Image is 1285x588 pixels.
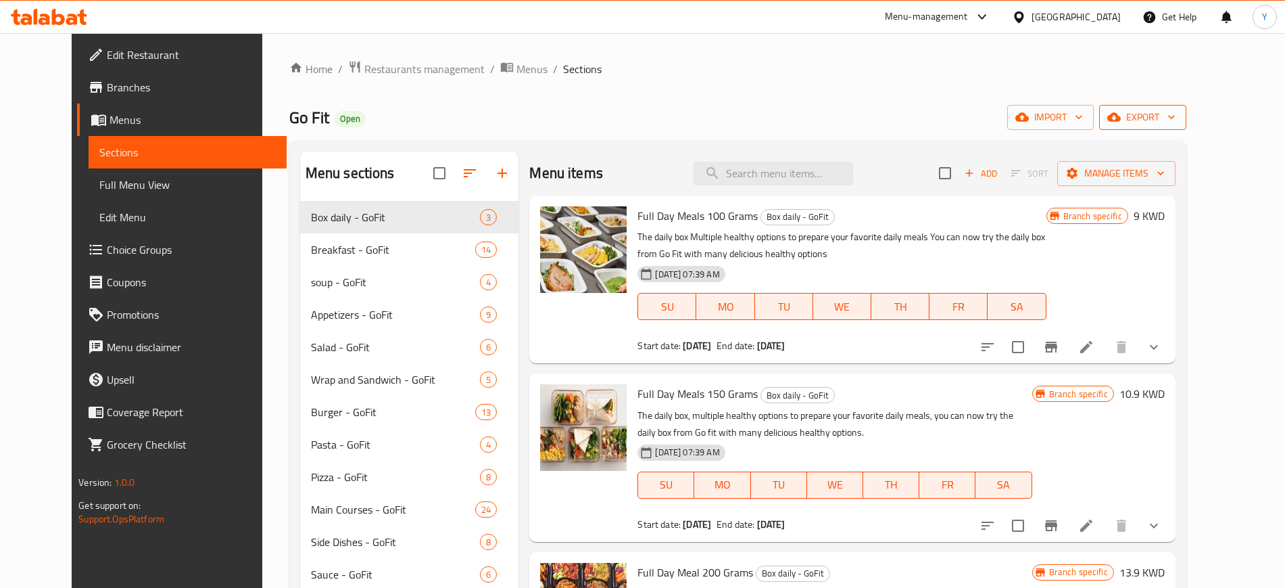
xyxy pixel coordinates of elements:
[1058,210,1128,223] span: Branch specific
[644,475,689,495] span: SU
[99,209,275,225] span: Edit Menu
[1018,109,1083,126] span: import
[300,331,519,363] div: Salad - GoFit6
[311,274,481,290] div: soup - GoFit
[1105,331,1138,363] button: delete
[540,206,627,293] img: Full Day Meals 100 Grams
[480,307,497,323] div: items
[935,297,982,317] span: FR
[311,339,481,355] span: Salad - GoFit
[481,568,496,581] span: 6
[311,566,481,583] span: Sauce - GoFit
[107,404,275,420] span: Coverage Report
[77,363,286,396] a: Upsell
[1044,388,1113,401] span: Branch specific
[77,266,286,298] a: Coupons
[1119,384,1165,403] h6: 10.9 KWD
[89,201,286,233] a: Edit Menu
[959,163,1002,184] span: Add item
[931,159,959,187] span: Select section
[480,274,497,290] div: items
[300,233,519,266] div: Breakfast - GoFit14
[807,472,863,499] button: WE
[700,475,745,495] span: MO
[1099,105,1186,130] button: export
[348,60,485,78] a: Restaurants management
[637,472,694,499] button: SU
[553,61,558,77] li: /
[107,339,275,355] span: Menu disclaimer
[757,337,785,355] b: [DATE]
[993,297,1040,317] span: SA
[755,293,813,320] button: TU
[480,371,497,388] div: items
[975,472,1032,499] button: SA
[637,407,1032,441] p: The daily box, multiple healthy options to prepare your favorite daily meals, you can now try the...
[311,534,481,550] span: Side Dishes - GoFit
[311,436,481,453] span: Pasta - GoFit
[481,211,496,224] span: 3
[480,436,497,453] div: items
[490,61,495,77] li: /
[761,388,834,403] span: Box daily - GoFit
[425,159,454,187] span: Select all sections
[110,112,275,128] span: Menus
[637,293,696,320] button: SU
[1032,9,1121,24] div: [GEOGRAPHIC_DATA]
[1119,563,1165,582] h6: 13.9 KWD
[107,274,275,290] span: Coupons
[78,474,112,491] span: Version:
[1002,163,1057,184] span: Select section first
[475,404,497,420] div: items
[919,472,975,499] button: FR
[637,516,681,533] span: Start date:
[929,293,988,320] button: FR
[89,136,286,168] a: Sections
[99,144,275,160] span: Sections
[335,113,366,125] span: Open
[107,436,275,453] span: Grocery Checklist
[637,384,758,404] span: Full Day Meals 150 Grams
[871,293,929,320] button: TH
[637,206,758,226] span: Full Day Meals 100 Grams
[1138,331,1170,363] button: show more
[300,363,519,396] div: Wrap and Sandwich - GoFit5
[78,497,141,514] span: Get support on:
[107,371,275,388] span: Upsell
[963,166,999,181] span: Add
[1035,510,1067,542] button: Branch-specific-item
[1110,109,1175,126] span: export
[988,293,1046,320] button: SA
[300,266,519,298] div: soup - GoFit4
[757,516,785,533] b: [DATE]
[500,60,548,78] a: Menus
[563,61,602,77] span: Sections
[300,526,519,558] div: Side Dishes - GoFit8
[694,162,853,185] input: search
[696,293,754,320] button: MO
[77,428,286,461] a: Grocery Checklist
[476,406,496,419] span: 13
[480,469,497,485] div: items
[1134,206,1165,225] h6: 9 KWD
[364,61,485,77] span: Restaurants management
[1004,512,1032,540] span: Select to update
[300,493,519,526] div: Main Courses - GoFit24
[480,566,497,583] div: items
[114,474,135,491] span: 1.0.0
[717,337,754,355] span: End date:
[644,297,691,317] span: SU
[335,111,366,127] div: Open
[77,396,286,428] a: Coverage Report
[1078,518,1094,534] a: Edit menu item
[637,229,1046,263] p: The daily box Multiple healthy options to prepare your favorite daily meals You can now try the d...
[311,501,475,518] span: Main Courses - GoFit
[751,472,807,499] button: TU
[637,562,753,583] span: Full Day Meal 200 Grams
[760,209,835,225] div: Box daily - GoFit
[311,307,481,323] div: Appetizers - GoFit
[756,475,802,495] span: TU
[760,297,808,317] span: TU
